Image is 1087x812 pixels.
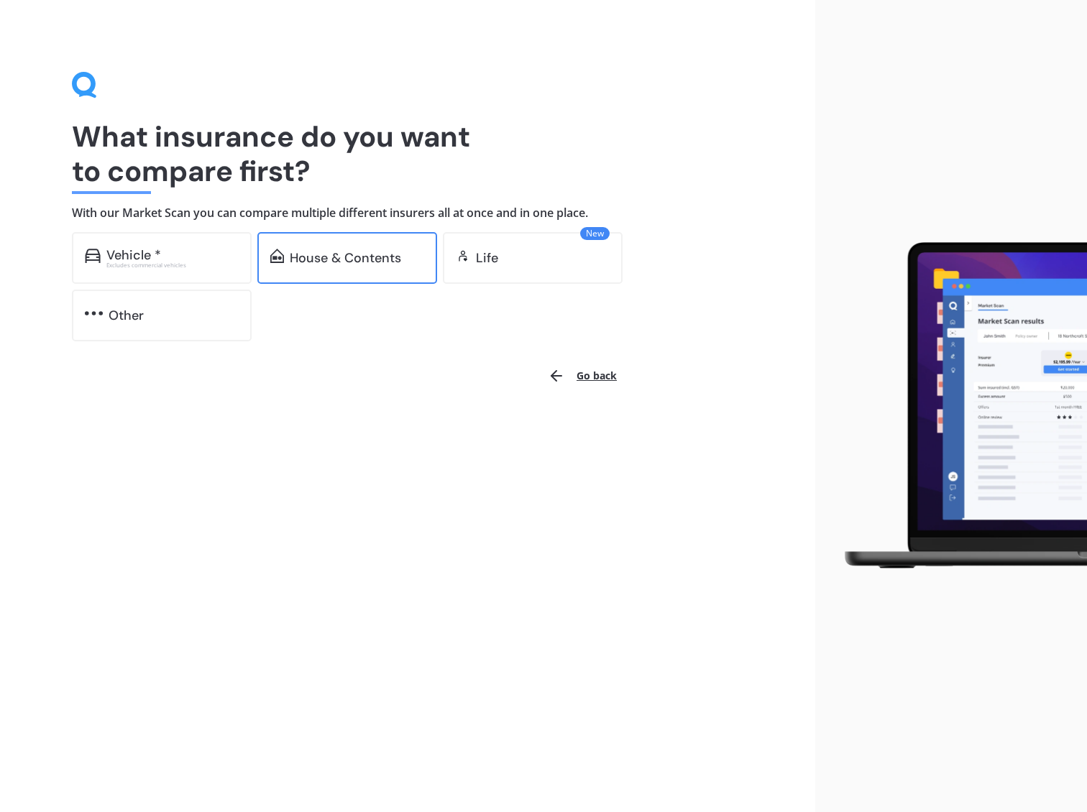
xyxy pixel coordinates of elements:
div: House & Contents [290,251,401,265]
h4: With our Market Scan you can compare multiple different insurers all at once and in one place. [72,206,743,221]
div: Life [476,251,498,265]
span: New [580,227,610,240]
button: Go back [539,359,625,393]
div: Vehicle * [106,248,161,262]
img: laptop.webp [827,235,1087,576]
div: Other [109,308,144,323]
img: home-and-contents.b802091223b8502ef2dd.svg [270,249,284,263]
img: car.f15378c7a67c060ca3f3.svg [85,249,101,263]
h1: What insurance do you want to compare first? [72,119,743,188]
img: life.f720d6a2d7cdcd3ad642.svg [456,249,470,263]
img: other.81dba5aafe580aa69f38.svg [85,306,103,320]
div: Excludes commercial vehicles [106,262,239,268]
